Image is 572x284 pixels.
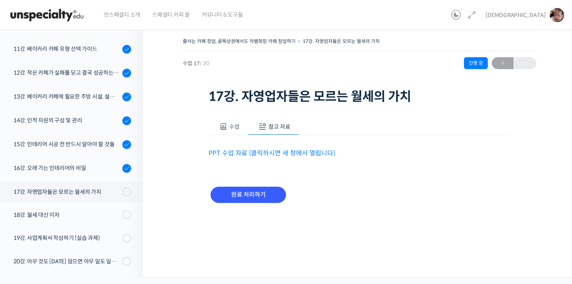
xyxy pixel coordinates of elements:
a: 홈 [2,218,52,238]
input: 완료 처리하기 [211,187,286,203]
span: 설정 [123,230,132,236]
span: 대화 [73,230,82,237]
span: 수업 [229,123,240,130]
span: 수업 17 [183,61,209,66]
a: 17강. 자영업자들은 모르는 월세의 가치 [303,38,380,44]
h1: 17강. 자영업자들은 모르는 월세의 가치 [209,89,510,104]
div: 20강. 아무 것도 [DATE] 않으면 아무 일도 일어나지 않는다 [14,257,120,266]
div: 15강. 인테리어 시공 전 반드시 알아야 할 것들 [14,140,120,149]
div: 12강. 작은 카페가 실패를 딛고 결국 성공하는 방법 [14,68,120,77]
a: 설정 [102,218,153,238]
div: 14강. 인적 자원의 구성 및 관리 [14,116,120,125]
div: 16강. 오래 가는 인테리어의 비밀 [14,164,120,172]
span: ← [492,58,514,69]
span: 참고 자료 [269,123,290,130]
div: 진행 중 [464,57,488,69]
div: 19강. 사업계획서 작성하기 (실습 과제) [14,234,120,242]
a: 줄서는 카페 창업, 골목상권에서도 차별화된 카페 창업하기 [183,38,296,44]
div: 13강. 베이커리 카페에 필요한 주방 시설, 설비 종류 [14,92,120,101]
div: 17강. 자영업자들은 모르는 월세의 가치 [14,187,120,196]
span: [DEMOGRAPHIC_DATA] [485,12,546,19]
div: 18강. 월세 대신 이자 [14,211,120,219]
a: PPT 수업 자료 (클릭하시면 새 창에서 열립니다) [209,149,335,157]
a: 대화 [52,218,102,238]
span: / 20 [200,60,209,67]
div: 11강. 베이커리 카페 유형 선택 가이드 [14,44,120,53]
span: 홈 [25,230,30,236]
a: ←이전 [492,57,514,69]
